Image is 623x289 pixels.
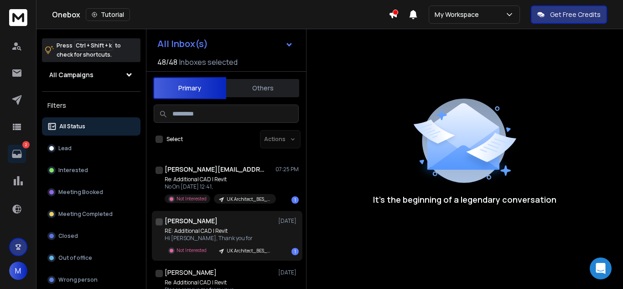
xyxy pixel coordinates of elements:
button: Interested [42,161,140,179]
h1: All Campaigns [49,70,93,79]
button: Primary [153,77,226,99]
p: Re: Additional CAD | Revit [165,176,274,183]
button: M [9,262,27,280]
button: All Status [42,117,140,136]
button: Wrong person [42,271,140,289]
h3: Inboxes selected [179,57,238,68]
p: Get Free Credits [550,10,601,19]
p: [DATE] [278,217,299,225]
h1: [PERSON_NAME] [165,216,218,226]
p: Re: Additional CAD | Revit [165,279,274,286]
p: My Workspace [435,10,483,19]
p: Not Interested [177,195,207,202]
p: Lead [58,145,72,152]
button: Get Free Credits [531,5,607,24]
div: 1 [291,196,299,204]
button: Closed [42,227,140,245]
p: No On [DATE] 12:41, [165,183,274,190]
a: 2 [8,145,26,163]
p: All Status [59,123,85,130]
div: 1 [291,248,299,255]
button: Meeting Booked [42,183,140,201]
div: Onebox [52,8,389,21]
p: It’s the beginning of a legendary conversation [373,193,556,206]
p: Hi [PERSON_NAME], Thank you for [165,235,274,242]
p: [DATE] [278,269,299,276]
p: Not Interested [177,247,207,254]
span: 48 / 48 [157,57,177,68]
p: 2 [22,141,30,148]
div: Open Intercom Messenger [590,257,612,279]
p: RE: Additional CAD | Revit [165,227,274,235]
p: Out of office [58,254,92,262]
button: Out of office [42,249,140,267]
button: All Inbox(s) [150,35,301,53]
span: Ctrl + Shift + k [74,40,113,51]
p: 07:25 PM [275,166,299,173]
p: Closed [58,232,78,240]
button: Tutorial [86,8,130,21]
p: Meeting Booked [58,189,103,196]
button: Meeting Completed [42,205,140,223]
h1: [PERSON_NAME] [165,268,217,277]
h3: Filters [42,99,140,112]
h1: All Inbox(s) [157,39,208,48]
p: Press to check for shortcuts. [57,41,121,59]
p: Wrong person [58,276,98,284]
p: Interested [58,167,88,174]
p: UK Architect_BES_[DATE] [227,196,270,203]
button: Lead [42,139,140,158]
button: All Campaigns [42,66,140,84]
p: Meeting Completed [58,210,113,218]
h1: [PERSON_NAME][EMAIL_ADDRESS][DOMAIN_NAME] [165,165,265,174]
p: UK Architect_BES_[DATE] [227,247,270,254]
label: Select [166,136,183,143]
button: Others [226,78,299,98]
